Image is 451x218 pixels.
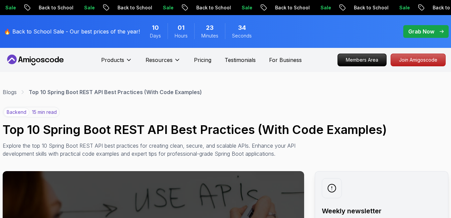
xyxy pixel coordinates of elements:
a: Join Amigoscode [391,54,446,66]
h1: Top 10 Spring Boot REST API Best Practices (With Code Examples) [3,123,448,136]
span: Minutes [201,32,218,39]
span: 23 Minutes [206,23,214,32]
p: Sale [155,4,177,11]
a: Testimonials [225,56,256,64]
p: Back to School [189,4,234,11]
p: Sale [76,4,98,11]
a: Pricing [194,56,211,64]
span: Days [150,32,161,39]
p: Products [101,56,124,64]
button: Resources [146,56,181,69]
p: 🔥 Back to School Sale - Our best prices of the year! [4,27,140,35]
p: Join Amigoscode [391,54,445,66]
p: Sale [392,4,413,11]
span: 34 Seconds [238,23,246,32]
p: Back to School [267,4,313,11]
span: Seconds [232,32,252,39]
span: 10 Days [152,23,159,32]
p: Explore the top 10 Spring Boot REST API best practices for creating clean, secure, and scalable A... [3,142,302,158]
h2: Weekly newsletter [322,206,441,216]
p: Members Area [338,54,386,66]
p: Back to School [110,4,155,11]
a: Blogs [3,88,17,96]
p: Sale [313,4,334,11]
p: backend [4,108,29,117]
p: Grab Now [408,27,434,35]
p: Back to School [31,4,76,11]
p: Back to School [346,4,392,11]
a: Members Area [337,54,387,66]
span: Hours [175,32,188,39]
p: Sale [234,4,255,11]
button: Products [101,56,132,69]
p: Resources [146,56,173,64]
p: Top 10 Spring Boot REST API Best Practices (With Code Examples) [29,88,202,96]
a: For Business [269,56,302,64]
p: 15 min read [32,109,57,116]
span: 1 Hours [178,23,185,32]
